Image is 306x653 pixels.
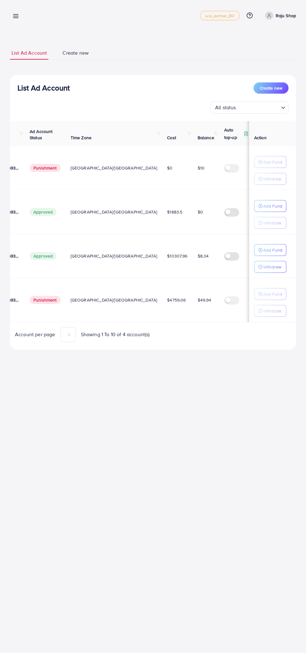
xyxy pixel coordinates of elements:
[12,49,47,56] span: List Ad Account
[263,246,282,254] p: Add Fund
[254,173,286,185] button: Withdraw
[17,83,70,92] h3: List Ad Account
[198,297,211,303] span: $49.94
[254,200,286,212] button: Add Fund
[198,165,205,171] span: $10
[30,252,57,260] span: Approved
[260,85,282,91] span: Create new
[254,261,286,273] button: Withdraw
[167,135,176,141] span: Cost
[263,175,281,183] p: Withdraw
[167,297,186,303] span: $4759.06
[198,135,214,141] span: Balance
[71,135,91,141] span: Time Zone
[254,305,286,317] button: Withdraw
[200,11,239,20] a: uce_partner_BD
[210,101,289,114] div: Search for option
[30,164,61,172] span: Punishment
[81,331,150,338] span: Showing 1 To 10 of 4 account(s)
[198,253,209,259] span: $8.34
[254,244,286,256] button: Add Fund
[167,165,172,171] span: $0
[263,307,281,315] p: Withdraw
[167,253,187,259] span: $10307.96
[30,208,57,216] span: Approved
[254,156,286,168] button: Add Fund
[214,103,237,112] span: All status
[263,263,281,271] p: Withdraw
[254,135,267,141] span: Action
[224,126,242,141] p: Auto top-up
[263,202,282,210] p: Add Fund
[254,82,289,94] button: Create new
[30,128,53,141] span: Ad Account Status
[254,217,286,229] button: Withdraw
[167,209,182,215] span: $1883.5
[71,297,157,303] span: [GEOGRAPHIC_DATA]/[GEOGRAPHIC_DATA]
[71,253,157,259] span: [GEOGRAPHIC_DATA]/[GEOGRAPHIC_DATA]
[276,12,296,19] p: Raju Shop
[15,331,55,338] span: Account per page
[263,158,282,166] p: Add Fund
[62,49,89,56] span: Create new
[30,296,61,304] span: Punishment
[263,12,296,20] a: Raju Shop
[205,14,234,18] span: uce_partner_BD
[254,288,286,300] button: Add Fund
[71,209,157,215] span: [GEOGRAPHIC_DATA]/[GEOGRAPHIC_DATA]
[263,219,281,227] p: Withdraw
[198,209,203,215] span: $0
[71,165,157,171] span: [GEOGRAPHIC_DATA]/[GEOGRAPHIC_DATA]
[263,290,282,298] p: Add Fund
[238,102,279,112] input: Search for option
